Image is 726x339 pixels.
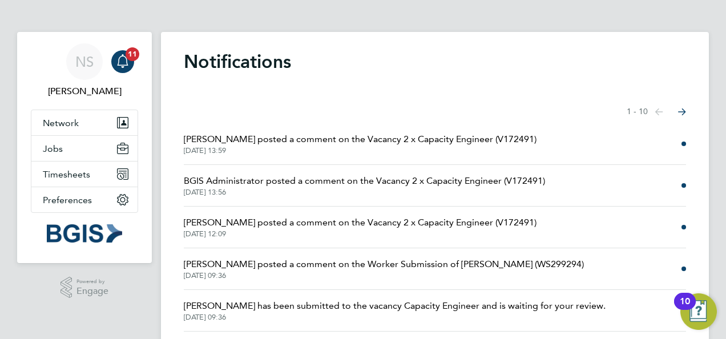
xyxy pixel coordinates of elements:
span: Nigel Stamp [31,84,138,98]
span: [DATE] 09:36 [184,313,606,322]
span: Engage [76,286,108,296]
a: Go to home page [31,224,138,243]
span: Powered by [76,277,108,286]
span: [PERSON_NAME] posted a comment on the Worker Submission of [PERSON_NAME] (WS299294) [184,257,584,271]
span: [PERSON_NAME] posted a comment on the Vacancy 2 x Capacity Engineer (V172491) [184,132,537,146]
a: NS[PERSON_NAME] [31,43,138,98]
a: [PERSON_NAME] posted a comment on the Vacancy 2 x Capacity Engineer (V172491)[DATE] 12:09 [184,216,537,239]
span: [DATE] 12:09 [184,229,537,239]
a: BGIS Administrator posted a comment on the Vacancy 2 x Capacity Engineer (V172491)[DATE] 13:56 [184,174,545,197]
span: 1 - 10 [627,106,648,118]
img: bgis-logo-retina.png [47,224,122,243]
span: [PERSON_NAME] posted a comment on the Vacancy 2 x Capacity Engineer (V172491) [184,216,537,229]
span: NS [75,54,94,69]
span: 11 [126,47,139,61]
span: BGIS Administrator posted a comment on the Vacancy 2 x Capacity Engineer (V172491) [184,174,545,188]
span: Timesheets [43,169,90,180]
span: Preferences [43,195,92,205]
button: Timesheets [31,162,138,187]
h1: Notifications [184,50,686,73]
span: Jobs [43,143,63,154]
span: [PERSON_NAME] has been submitted to the vacancy Capacity Engineer and is waiting for your review. [184,299,606,313]
nav: Select page of notifications list [627,100,686,123]
button: Open Resource Center, 10 new notifications [680,293,717,330]
span: [DATE] 13:56 [184,188,545,197]
a: Powered byEngage [61,277,109,298]
a: 11 [111,43,134,80]
button: Jobs [31,136,138,161]
a: [PERSON_NAME] posted a comment on the Vacancy 2 x Capacity Engineer (V172491)[DATE] 13:59 [184,132,537,155]
span: [DATE] 13:59 [184,146,537,155]
a: [PERSON_NAME] has been submitted to the vacancy Capacity Engineer and is waiting for your review.... [184,299,606,322]
button: Preferences [31,187,138,212]
div: 10 [680,301,690,316]
span: Network [43,118,79,128]
a: [PERSON_NAME] posted a comment on the Worker Submission of [PERSON_NAME] (WS299294)[DATE] 09:36 [184,257,584,280]
span: [DATE] 09:36 [184,271,584,280]
nav: Main navigation [17,32,152,263]
button: Network [31,110,138,135]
